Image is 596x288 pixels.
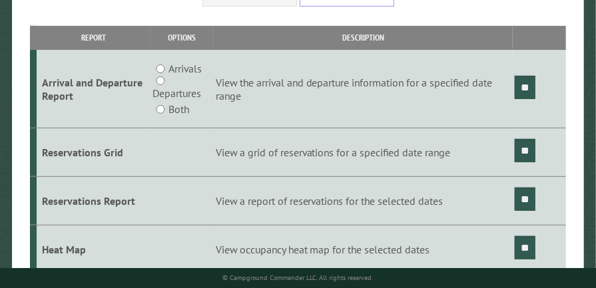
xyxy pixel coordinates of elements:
td: Heat Map [37,225,150,273]
td: View a grid of reservations for a specified date range [213,128,513,177]
td: Reservations Report [37,176,150,225]
td: Reservations Grid [37,128,150,177]
label: Arrivals [168,61,202,76]
td: Arrival and Departure Report [37,50,150,128]
td: View the arrival and departure information for a specified date range [213,50,513,128]
small: © Campground Commander LLC. All rights reserved. [223,273,374,282]
th: Description [213,26,513,49]
th: Options [150,26,213,49]
td: View occupancy heat map for the selected dates [213,225,513,273]
label: Both [168,101,189,117]
label: Departures [152,85,201,101]
td: View a report of reservations for the selected dates [213,176,513,225]
th: Report [37,26,150,49]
